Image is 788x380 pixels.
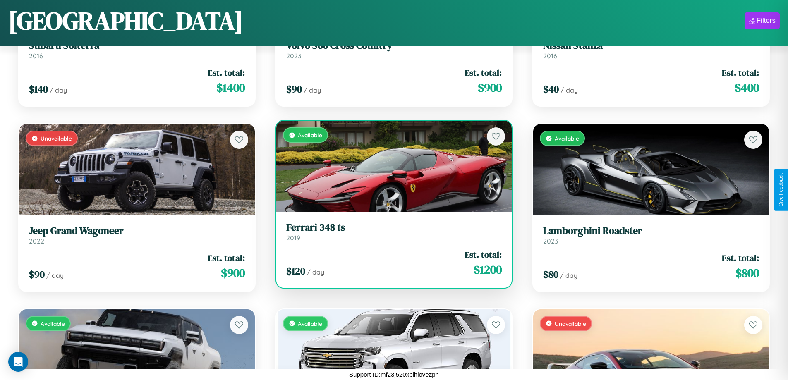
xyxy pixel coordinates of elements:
p: Support ID: mf23j520xplhlovezph [349,369,439,380]
span: 2016 [543,52,557,60]
span: Est. total: [208,252,245,264]
span: $ 400 [735,79,759,96]
span: $ 1400 [216,79,245,96]
a: Jeep Grand Wagoneer2022 [29,225,245,245]
a: Nissan Stanza2016 [543,40,759,60]
h1: [GEOGRAPHIC_DATA] [8,4,243,38]
h3: Volvo S60 Cross Country [286,40,502,52]
span: $ 900 [478,79,502,96]
span: $ 800 [735,265,759,281]
h3: Jeep Grand Wagoneer [29,225,245,237]
span: $ 40 [543,82,559,96]
button: Filters [745,12,780,29]
a: Ferrari 348 ts2019 [286,222,502,242]
span: / day [46,271,64,280]
a: Volvo S60 Cross Country2023 [286,40,502,60]
span: Est. total: [465,249,502,261]
span: Est. total: [722,252,759,264]
span: Available [555,135,579,142]
span: / day [560,271,577,280]
span: Available [298,320,322,327]
span: Unavailable [555,320,586,327]
span: Est. total: [465,67,502,79]
h3: Lamborghini Roadster [543,225,759,237]
h3: Subaru Solterra [29,40,245,52]
span: 2022 [29,237,44,245]
span: / day [304,86,321,94]
span: Est. total: [208,67,245,79]
span: 2019 [286,234,300,242]
span: / day [307,268,324,276]
div: Open Intercom Messenger [8,352,28,372]
span: $ 80 [543,268,558,281]
span: $ 140 [29,82,48,96]
span: 2023 [286,52,301,60]
a: Lamborghini Roadster2023 [543,225,759,245]
span: $ 90 [29,268,45,281]
span: Available [298,131,322,139]
span: Unavailable [41,135,72,142]
h3: Nissan Stanza [543,40,759,52]
span: Est. total: [722,67,759,79]
span: 2016 [29,52,43,60]
span: / day [50,86,67,94]
span: 2023 [543,237,558,245]
span: $ 120 [286,264,305,278]
div: Filters [757,17,776,25]
span: $ 900 [221,265,245,281]
h3: Ferrari 348 ts [286,222,502,234]
div: Give Feedback [778,173,784,207]
span: $ 90 [286,82,302,96]
span: Available [41,320,65,327]
span: $ 1200 [474,261,502,278]
a: Subaru Solterra2016 [29,40,245,60]
span: / day [560,86,578,94]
